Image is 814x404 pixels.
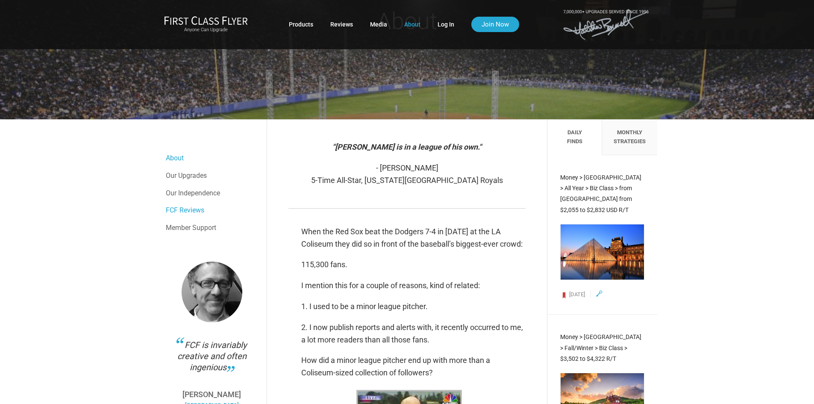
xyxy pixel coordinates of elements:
li: Daily Finds [547,120,602,155]
a: Our Upgrades [166,167,258,184]
p: How did a minor league pitcher end up with more than a Coliseum-sized collection of followers? [301,354,526,379]
div: FCF is invariably creative and often ingenious [170,339,254,382]
p: When the Red Sox beat the Dodgers 7-4 in [DATE] at the LA Coliseum they did so in front of the ba... [301,226,526,251]
p: I mention this for a couple of reasons, kind of related: [301,280,526,292]
p: 1. I used to be a minor league pitcher. [301,301,526,313]
a: About [404,17,420,32]
p: 2. I now publish reports and alerts with, it recently occurred to me, a lot more readers than all... [301,321,526,346]
a: Products [289,17,313,32]
img: First Class Flyer [164,16,248,25]
li: Monthly Strategies [602,120,657,155]
small: Anyone Can Upgrade [164,27,248,33]
p: [PERSON_NAME] [170,391,254,398]
a: Media [370,17,387,32]
a: Money > [GEOGRAPHIC_DATA] > All Year > Biz Class > from [GEOGRAPHIC_DATA] from $2,055 to $2,832 U... [560,172,644,297]
p: - [PERSON_NAME] 5-Time All-Star, [US_STATE][GEOGRAPHIC_DATA] Royals [288,162,526,187]
span: Money > [GEOGRAPHIC_DATA] > All Year > Biz Class > from [GEOGRAPHIC_DATA] from $2,055 to $2,832 U... [560,174,641,213]
a: First Class FlyerAnyone Can Upgrade [164,16,248,33]
a: Reviews [330,17,353,32]
a: Log In [438,17,454,32]
a: Join Now [471,17,519,32]
nav: Menu [166,150,258,236]
p: 115,300 fans. [301,259,526,271]
span: [DATE] [569,291,585,298]
a: Our Independence [166,185,258,202]
a: About [166,150,258,167]
a: FCF Reviews [166,202,258,219]
span: Money > [GEOGRAPHIC_DATA] > Fall/Winter > Biz Class > $3,502 to $4,322 R/T [560,333,641,362]
a: Member Support [166,219,258,236]
em: "[PERSON_NAME] is in a league of his own." [332,142,482,151]
img: Thomas.png [182,262,242,322]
